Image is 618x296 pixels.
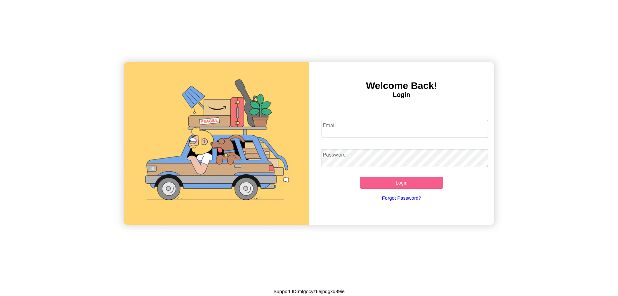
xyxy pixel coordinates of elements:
button: Login [360,177,443,189]
img: gif [124,62,309,225]
h3: Welcome Back! [309,80,494,91]
p: Support ID: mfgocyz6ejpqgxq89ie [274,287,345,296]
h4: Login [309,91,494,99]
a: Forgot Password? [318,189,485,207]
